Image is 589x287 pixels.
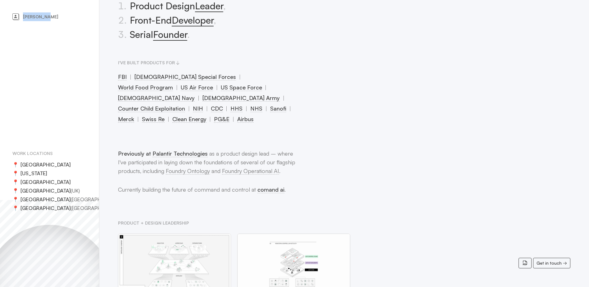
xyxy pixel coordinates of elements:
span: CDC [211,105,223,112]
span: 2 [118,14,124,26]
span: [GEOGRAPHIC_DATA] [20,186,70,195]
a: Palantir Technologies [152,150,208,157]
p: Currently building the future of command and control at . [118,185,296,194]
span: [DEMOGRAPHIC_DATA] Special Forces [134,73,236,80]
span: US Air Force [181,84,213,91]
a: CDC [208,105,226,112]
h2: Product + Design Leadership [118,219,570,227]
p: as a product design lead – where I've participated in laying down the foundations of several of o... [118,149,296,175]
a: comand ai [257,186,284,193]
span: 📍 [12,169,20,178]
span: Swiss Re [142,116,165,123]
span: Founder [153,29,187,41]
span: [US_STATE] [20,169,47,178]
span: Developer [172,14,214,26]
a: NIH [190,105,206,112]
span: FBI [118,73,127,80]
span: NHS [250,105,262,112]
h2: Work locations [12,149,87,158]
a: [PERSON_NAME] [12,12,87,21]
span: Clean Energy [172,116,206,123]
span: . [118,27,130,42]
span: Counter Child Exploitation [118,105,185,112]
span: Merck [118,116,134,123]
span: [DEMOGRAPHIC_DATA] Navy [118,94,195,102]
span: . [187,29,190,40]
span: 📍 [12,186,20,195]
a: Foundry Operational AI [222,167,279,175]
span: [GEOGRAPHIC_DATA] [20,204,70,212]
span: ( [GEOGRAPHIC_DATA] ) [70,195,123,204]
span: . [118,13,130,27]
span: Get in touch [537,259,562,267]
span: 📍 [12,178,20,186]
span: Airbus [237,116,254,123]
span: 3 [118,29,124,40]
a: Get in touch [533,258,570,268]
span: World Food Program [118,84,173,91]
span: 📍 [12,204,20,212]
span: US Space Force [221,84,262,91]
span: HHS [230,105,242,112]
a: Merck [115,116,137,122]
a: Foundry Ontology [166,167,210,175]
span: Previously at [118,150,208,157]
span: [GEOGRAPHIC_DATA] [20,178,70,186]
a: FBI [115,73,130,80]
li: Serial [118,27,296,42]
span: ( [GEOGRAPHIC_DATA] ) [70,204,123,212]
span: [DEMOGRAPHIC_DATA] Army [202,94,280,102]
a: [DEMOGRAPHIC_DATA] Special Forces [131,73,239,80]
li: Front-End [118,13,296,27]
span: Sanofi [270,105,286,112]
a: [DEMOGRAPHIC_DATA] Army [199,94,283,101]
span: [GEOGRAPHIC_DATA] [20,160,70,169]
h2: I've built products for [118,58,296,67]
span: NIH [193,105,203,112]
span: , [214,14,216,26]
a: Sanofi [267,105,289,112]
a: HHS [227,105,246,112]
span: 📍 [12,160,20,169]
span: ( UK ) [70,186,80,195]
span: 📍 [12,195,20,204]
span: PG&E [214,116,229,123]
span: [GEOGRAPHIC_DATA] [20,195,70,204]
a: Resume [519,258,532,268]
